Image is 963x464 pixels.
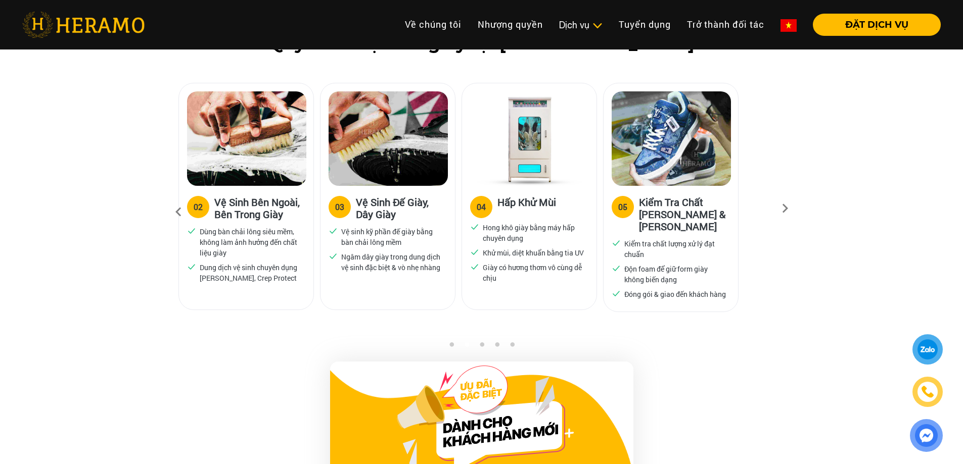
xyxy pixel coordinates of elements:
img: Heramo quy trinh ve sinh de giay day giay [329,91,448,186]
a: Nhượng quyền [470,14,551,35]
p: Hong khô giày bằng máy hấp chuyên dụng [483,222,585,243]
h3: Vệ Sinh Đế Giày, Dây Giày [356,196,447,220]
a: Về chúng tôi [397,14,470,35]
p: Dùng bàn chải lông siêu mềm, không làm ảnh hưởng đến chất liệu giày [200,226,302,258]
img: checked.svg [612,289,621,298]
div: 03 [335,201,344,213]
button: 2 [462,342,472,352]
button: 5 [507,342,517,352]
img: vn-flag.png [781,19,797,32]
p: Đóng gói & giao đến khách hàng [624,289,726,299]
h3: Vệ Sinh Bên Ngoài, Bên Trong Giày [214,196,305,220]
h3: Kiểm Tra Chất [PERSON_NAME] & [PERSON_NAME] [639,196,730,232]
img: checked.svg [187,262,196,271]
img: checked.svg [187,226,196,235]
img: Heramo quy trinh ve sinh hap khu mui giay bang may hap uv [470,91,589,186]
div: 04 [477,201,486,213]
img: heramo-logo.png [22,12,145,38]
p: Khử mùi, diệt khuẩn bằng tia UV [483,247,584,258]
img: phone-icon [921,385,934,398]
img: checked.svg [329,251,338,261]
div: Dịch vụ [559,18,603,32]
button: 1 [446,342,456,352]
p: Giày có hương thơm vô cùng dễ chịu [483,262,585,283]
p: Ngâm dây giày trong dung dịch vệ sinh đặc biệt & vò nhẹ nhàng [341,251,443,273]
img: checked.svg [329,226,338,235]
img: Heramo quy trinh ve sinh giay ben ngoai ben trong [187,91,306,186]
a: Trở thành đối tác [679,14,772,35]
p: Vệ sinh kỹ phần đế giày bằng bàn chải lông mềm [341,226,443,247]
h3: Hấp Khử Mùi [497,196,556,216]
a: ĐẶT DỊCH VỤ [805,20,941,29]
button: ĐẶT DỊCH VỤ [813,14,941,36]
img: checked.svg [612,238,621,247]
h2: Quy trình vệ sinh giày tại [GEOGRAPHIC_DATA] [22,33,941,54]
button: 4 [492,342,502,352]
button: 3 [477,342,487,352]
img: checked.svg [612,264,621,273]
p: Kiểm tra chất lượng xử lý đạt chuẩn [624,238,726,260]
div: 02 [194,201,203,213]
img: checked.svg [470,222,479,231]
img: checked.svg [470,262,479,271]
p: Dung dịch vệ sinh chuyên dụng [PERSON_NAME], Crep Protect [200,262,302,283]
div: 05 [618,201,627,213]
img: Heramo quy trinh ve sinh kiem tra chat luong dong goi [612,91,731,186]
p: Độn foam để giữ form giày không biến dạng [624,264,726,285]
a: phone-icon [914,378,941,405]
img: subToggleIcon [592,21,603,31]
img: checked.svg [470,247,479,256]
a: Tuyển dụng [611,14,679,35]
